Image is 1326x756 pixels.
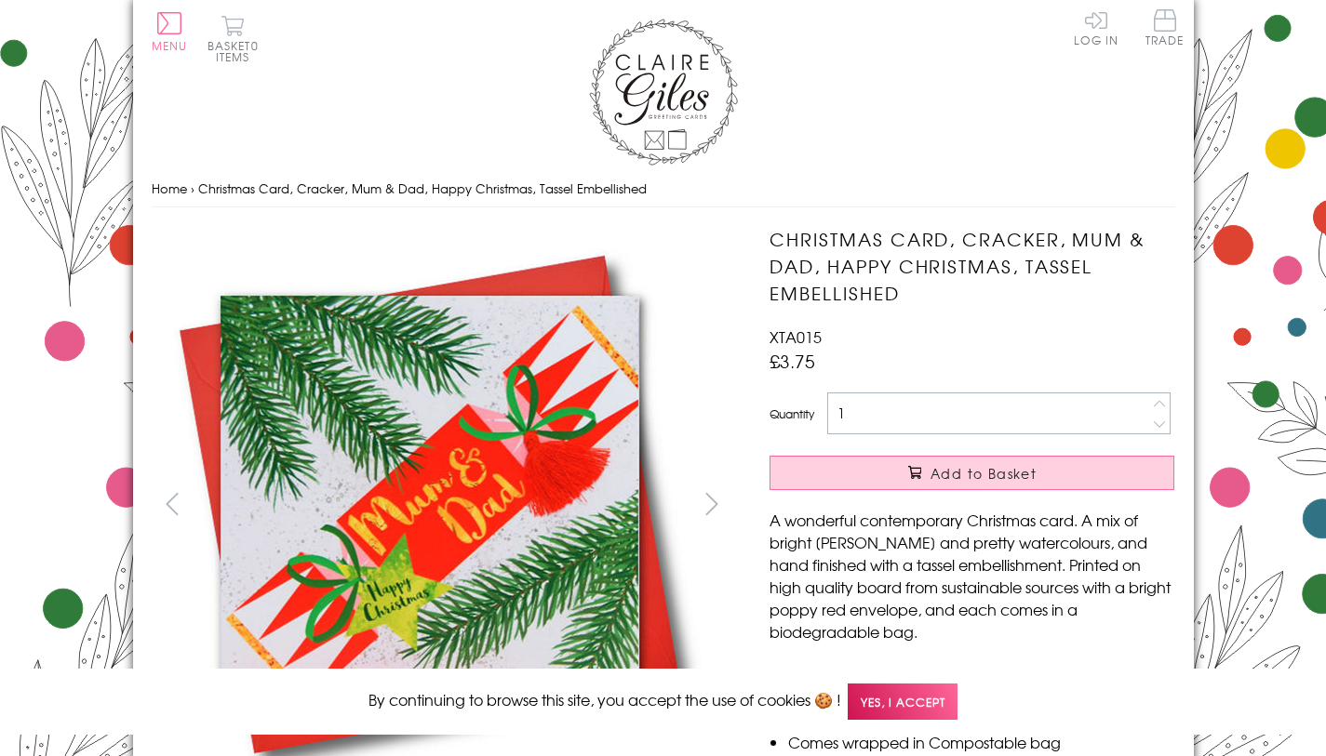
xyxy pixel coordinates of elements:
p: A wonderful contemporary Christmas card. A mix of bright [PERSON_NAME] and pretty watercolours, a... [770,509,1174,643]
li: Comes wrapped in Compostable bag [788,731,1174,753]
span: › [191,179,194,197]
span: Add to Basket [931,464,1037,483]
button: Basket0 items [208,15,259,62]
a: Log In [1074,9,1118,46]
button: Add to Basket [770,456,1174,490]
button: next [690,483,732,524]
img: Claire Giles Greetings Cards [589,19,738,166]
span: XTA015 [770,325,822,348]
span: Christmas Card, Cracker, Mum & Dad, Happy Christmas, Tassel Embellished [198,179,647,197]
span: Yes, I accept [848,683,958,720]
li: Dimensions: 150mm x 150mm [788,664,1174,686]
span: Trade [1145,9,1185,46]
span: £3.75 [770,348,815,374]
h1: Christmas Card, Cracker, Mum & Dad, Happy Christmas, Tassel Embellished [770,226,1174,306]
nav: breadcrumbs [152,170,1175,208]
span: Menu [152,37,188,54]
a: Trade [1145,9,1185,49]
button: Menu [152,12,188,51]
a: Home [152,179,187,197]
label: Quantity [770,405,814,422]
span: 0 items [216,37,259,65]
button: prev [152,483,194,524]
